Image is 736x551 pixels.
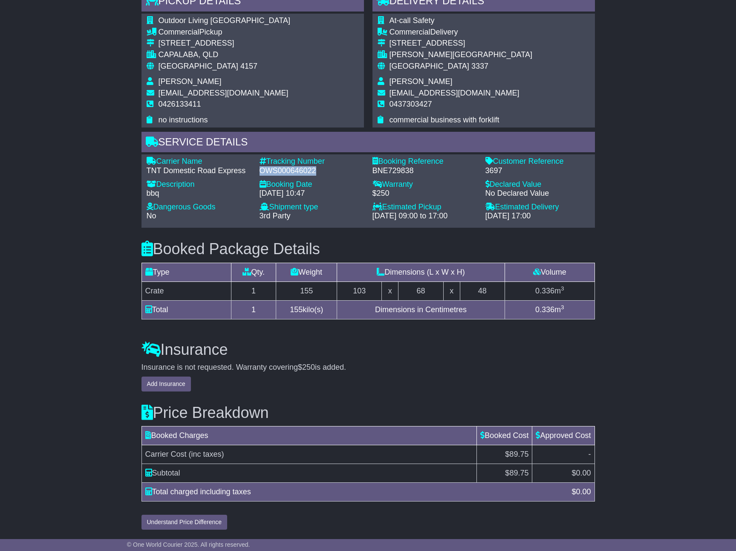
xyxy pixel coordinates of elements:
[141,281,231,300] td: Crate
[535,287,554,295] span: 0.336
[390,62,469,70] span: [GEOGRAPHIC_DATA]
[337,300,505,319] td: Dimensions in Centimetres
[471,62,488,70] span: 3337
[372,180,477,189] div: Warranty
[147,180,251,189] div: Description
[141,377,191,391] button: Add Insurance
[390,16,435,25] span: At-call Safety
[240,62,257,70] span: 4157
[141,341,595,358] h3: Insurance
[159,62,238,70] span: [GEOGRAPHIC_DATA]
[390,28,532,37] div: Delivery
[382,281,398,300] td: x
[485,157,590,166] div: Customer Reference
[159,50,290,60] div: CAPALABA, QLD
[390,28,430,36] span: Commercial
[390,89,520,97] span: [EMAIL_ADDRESS][DOMAIN_NAME]
[141,300,231,319] td: Total
[276,300,337,319] td: kilo(s)
[372,189,477,198] div: $250
[147,157,251,166] div: Carrier Name
[372,157,477,166] div: Booking Reference
[159,77,222,86] span: [PERSON_NAME]
[485,203,590,212] div: Estimated Delivery
[390,100,432,108] span: 0437303427
[576,469,591,477] span: 0.00
[390,77,453,86] span: [PERSON_NAME]
[231,263,276,281] td: Qty.
[260,180,364,189] div: Booking Date
[141,404,595,421] h3: Price Breakdown
[298,363,315,371] span: $250
[372,166,477,176] div: BNE729838
[532,426,595,445] td: Approved Cost
[398,281,443,300] td: 68
[505,450,528,458] span: $89.75
[159,116,208,124] span: no instructions
[535,305,554,314] span: 0.336
[141,363,595,372] div: Insurance is not requested. Warranty covering is added.
[147,189,251,198] div: bbq
[337,263,505,281] td: Dimensions (L x W x H)
[260,203,364,212] div: Shipment type
[231,300,276,319] td: 1
[159,16,290,25] span: Outdoor Living [GEOGRAPHIC_DATA]
[159,28,199,36] span: Commercial
[505,300,595,319] td: m
[290,305,303,314] span: 155
[141,464,477,483] td: Subtotal
[141,486,568,498] div: Total charged including taxes
[477,464,532,483] td: $
[260,166,364,176] div: OWS000646022
[390,39,532,48] div: [STREET_ADDRESS]
[443,281,460,300] td: x
[485,212,590,221] div: [DATE] 17:00
[485,189,590,198] div: No Declared Value
[372,212,477,221] div: [DATE] 09:00 to 17:00
[390,116,499,124] span: commercial business with forklift
[159,89,289,97] span: [EMAIL_ADDRESS][DOMAIN_NAME]
[141,426,477,445] td: Booked Charges
[477,426,532,445] td: Booked Cost
[159,28,290,37] div: Pickup
[390,50,532,60] div: [PERSON_NAME][GEOGRAPHIC_DATA]
[159,100,201,108] span: 0426133411
[509,469,528,477] span: 89.75
[276,281,337,300] td: 155
[276,263,337,281] td: Weight
[147,166,251,176] div: TNT Domestic Road Express
[260,212,291,220] span: 3rd Party
[505,281,595,300] td: m
[141,241,595,258] h3: Booked Package Details
[231,281,276,300] td: 1
[567,486,595,498] div: $
[460,281,505,300] td: 48
[561,304,564,310] sup: 3
[141,263,231,281] td: Type
[532,464,595,483] td: $
[561,285,564,292] sup: 3
[127,541,250,548] span: © One World Courier 2025. All rights reserved.
[159,39,290,48] div: [STREET_ADDRESS]
[589,450,591,458] span: -
[147,212,156,220] span: No
[485,166,590,176] div: 3697
[141,132,595,155] div: Service Details
[260,157,364,166] div: Tracking Number
[337,281,382,300] td: 103
[189,450,224,458] span: (inc taxes)
[260,189,364,198] div: [DATE] 10:47
[145,450,187,458] span: Carrier Cost
[141,515,228,530] button: Understand Price Difference
[505,263,595,281] td: Volume
[147,203,251,212] div: Dangerous Goods
[372,203,477,212] div: Estimated Pickup
[485,180,590,189] div: Declared Value
[576,487,591,496] span: 0.00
